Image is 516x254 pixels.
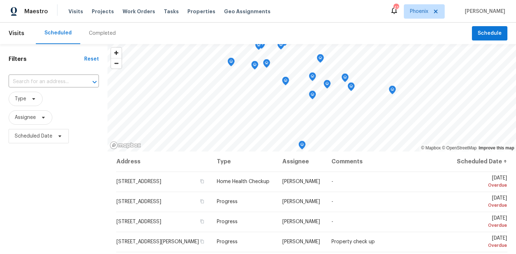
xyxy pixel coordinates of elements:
div: Map marker [309,91,316,102]
div: Map marker [228,58,235,69]
span: [PERSON_NAME] [282,239,320,244]
span: Property check up [331,239,375,244]
div: Map marker [317,54,324,65]
div: Map marker [263,59,270,70]
div: Reset [84,56,99,63]
span: Properties [187,8,215,15]
a: Mapbox homepage [110,141,141,149]
button: Copy Address [199,178,205,184]
span: Home Health Checkup [217,179,269,184]
div: Map marker [298,141,306,152]
div: Overdue [457,202,507,209]
span: - [331,219,333,224]
div: Overdue [457,222,507,229]
span: Scheduled Date [15,133,52,140]
span: Tasks [164,9,179,14]
span: Maestro [24,8,48,15]
span: [PERSON_NAME] [282,179,320,184]
div: Map marker [251,61,258,72]
button: Open [90,77,100,87]
span: Progress [217,219,238,224]
div: Map marker [348,82,355,94]
th: Assignee [277,152,326,172]
span: [PERSON_NAME] [462,8,505,15]
th: Type [211,152,276,172]
span: [STREET_ADDRESS] [116,219,161,224]
span: Visits [68,8,83,15]
span: [DATE] [457,216,507,229]
span: Type [15,95,26,102]
span: Work Orders [123,8,155,15]
button: Zoom out [111,58,121,68]
span: - [331,199,333,204]
div: Scheduled [44,29,72,37]
input: Search for an address... [9,76,79,87]
button: Zoom in [111,48,121,58]
div: Map marker [324,80,331,91]
th: Scheduled Date ↑ [451,152,507,172]
div: 41 [393,4,398,11]
span: Geo Assignments [224,8,271,15]
div: Map marker [309,72,316,83]
a: Improve this map [479,145,514,150]
div: Map marker [341,73,349,85]
span: - [331,179,333,184]
span: Visits [9,25,24,41]
span: [DATE] [457,176,507,189]
button: Copy Address [199,238,205,245]
span: [STREET_ADDRESS][PERSON_NAME] [116,239,199,244]
div: Completed [89,30,116,37]
span: [PERSON_NAME] [282,219,320,224]
span: [STREET_ADDRESS] [116,199,161,204]
span: [PERSON_NAME] [282,199,320,204]
span: Progress [217,239,238,244]
h1: Filters [9,56,84,63]
th: Comments [326,152,451,172]
span: Assignee [15,114,36,121]
span: [STREET_ADDRESS] [116,179,161,184]
div: Map marker [255,41,262,52]
div: Map marker [389,86,396,97]
button: Schedule [472,26,507,41]
span: Progress [217,199,238,204]
span: Projects [92,8,114,15]
div: Map marker [282,77,289,88]
a: OpenStreetMap [442,145,477,150]
button: Copy Address [199,218,205,225]
a: Mapbox [421,145,441,150]
th: Address [116,152,211,172]
span: [DATE] [457,196,507,209]
span: [DATE] [457,236,507,249]
canvas: Map [107,44,516,152]
div: Map marker [277,41,285,52]
span: Phoenix [410,8,428,15]
span: Schedule [478,29,502,38]
button: Copy Address [199,198,205,205]
div: Overdue [457,182,507,189]
div: Overdue [457,242,507,249]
